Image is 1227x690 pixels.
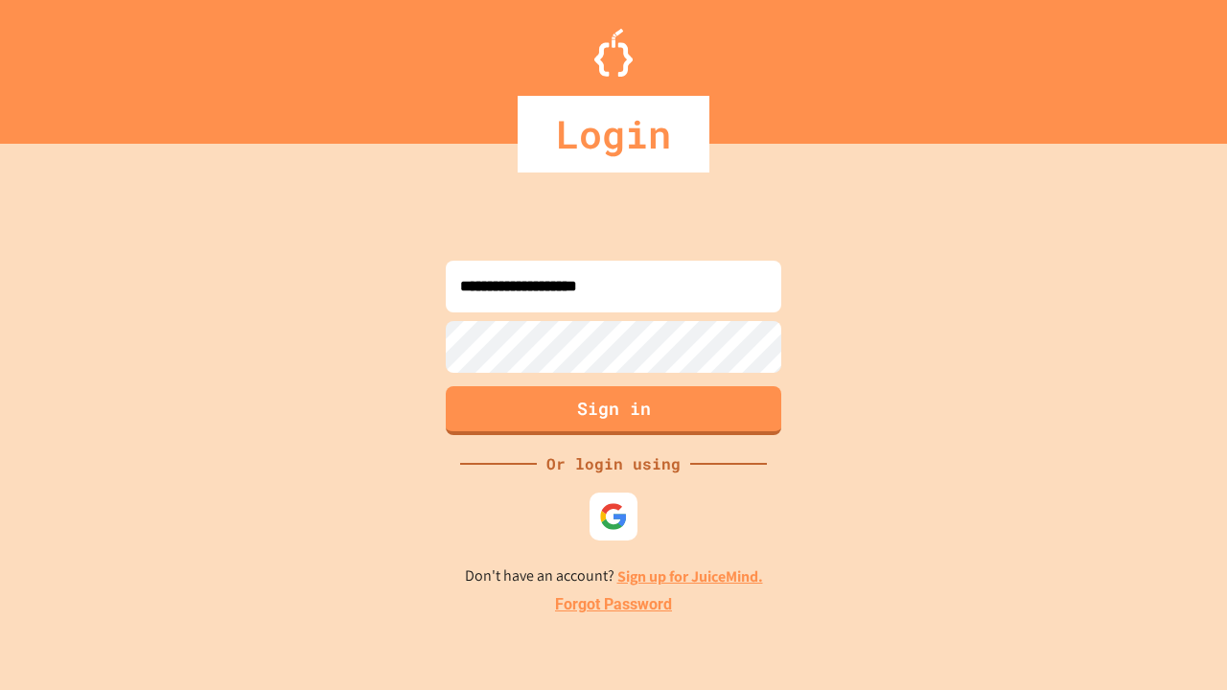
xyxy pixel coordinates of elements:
a: Sign up for JuiceMind. [617,566,763,586]
div: Or login using [537,452,690,475]
div: Login [518,96,709,172]
a: Forgot Password [555,593,672,616]
p: Don't have an account? [465,564,763,588]
img: google-icon.svg [599,502,628,531]
button: Sign in [446,386,781,435]
img: Logo.svg [594,29,633,77]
